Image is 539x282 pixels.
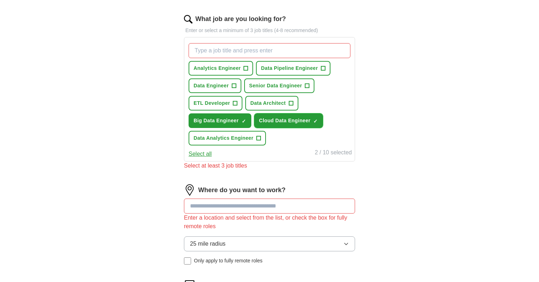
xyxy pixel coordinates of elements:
[194,65,241,72] span: Analytics Engineer
[184,236,355,251] button: 25 mile radius
[189,131,266,145] button: Data Analytics Engineer
[313,118,318,124] span: ✓
[189,78,241,93] button: Data Engineer
[189,113,251,128] button: Big Data Engineer✓
[242,118,246,124] span: ✓
[184,214,355,231] div: Enter a location and select from the list, or check the box for fully remote roles
[194,117,239,124] span: Big Data Engineer
[184,184,195,196] img: location.png
[190,240,226,248] span: 25 mile radius
[184,161,355,170] div: Select at least 3 job titles
[250,99,286,107] span: Data Architect
[249,82,302,89] span: Senior Data Engineer
[194,257,262,265] span: Only apply to fully remote roles
[194,134,253,142] span: Data Analytics Engineer
[315,148,352,158] div: 2 / 10 selected
[198,185,286,195] label: Where do you want to work?
[254,113,323,128] button: Cloud Data Engineer✓
[256,61,330,76] button: Data Pipeline Engineer
[184,15,192,24] img: search.png
[259,117,310,124] span: Cloud Data Engineer
[245,96,298,111] button: Data Architect
[194,99,230,107] span: ETL Developer
[189,61,253,76] button: Analytics Engineer
[189,150,212,158] button: Select all
[189,96,242,111] button: ETL Developer
[184,257,191,265] input: Only apply to fully remote roles
[261,65,318,72] span: Data Pipeline Engineer
[244,78,315,93] button: Senior Data Engineer
[194,82,229,89] span: Data Engineer
[189,43,350,58] input: Type a job title and press enter
[184,27,355,34] p: Enter or select a minimum of 3 job titles (4-8 recommended)
[195,14,286,24] label: What job are you looking for?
